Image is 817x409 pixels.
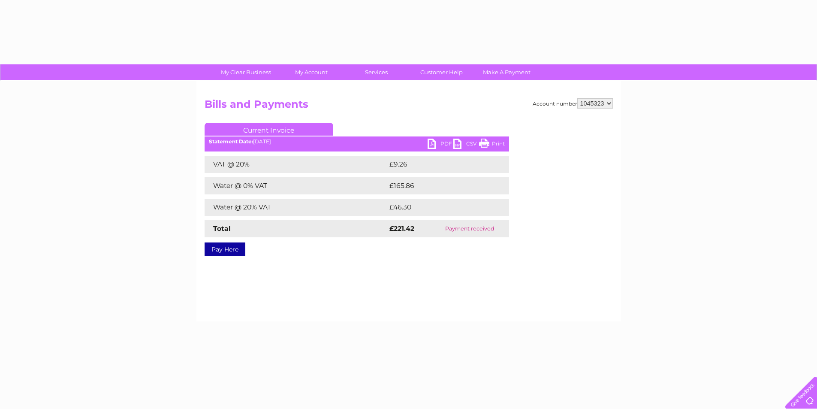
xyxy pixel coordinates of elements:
[387,177,494,194] td: £165.86
[205,177,387,194] td: Water @ 0% VAT
[213,224,231,233] strong: Total
[533,98,613,109] div: Account number
[387,156,489,173] td: £9.26
[205,98,613,115] h2: Bills and Payments
[389,224,414,233] strong: £221.42
[406,64,477,80] a: Customer Help
[430,220,509,237] td: Payment received
[205,242,245,256] a: Pay Here
[205,139,509,145] div: [DATE]
[276,64,347,80] a: My Account
[209,138,253,145] b: Statement Date:
[428,139,453,151] a: PDF
[341,64,412,80] a: Services
[453,139,479,151] a: CSV
[479,139,505,151] a: Print
[211,64,281,80] a: My Clear Business
[205,199,387,216] td: Water @ 20% VAT
[471,64,542,80] a: Make A Payment
[387,199,492,216] td: £46.30
[205,156,387,173] td: VAT @ 20%
[205,123,333,136] a: Current Invoice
